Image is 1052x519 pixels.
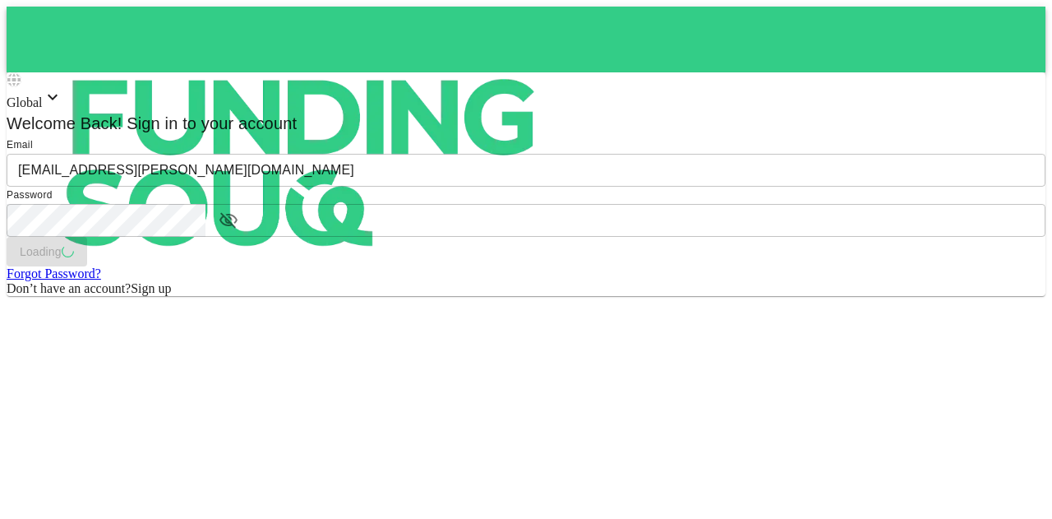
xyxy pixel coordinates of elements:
[131,281,171,295] span: Sign up
[7,266,101,280] a: Forgot Password?
[7,7,598,319] img: logo
[7,189,53,201] span: Password
[7,281,131,295] span: Don’t have an account?
[7,87,1045,110] div: Global
[7,114,122,132] span: Welcome Back!
[7,154,1045,187] input: email
[7,204,205,237] input: password
[122,114,298,132] span: Sign in to your account
[7,139,33,151] span: Email
[7,7,1045,72] a: logo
